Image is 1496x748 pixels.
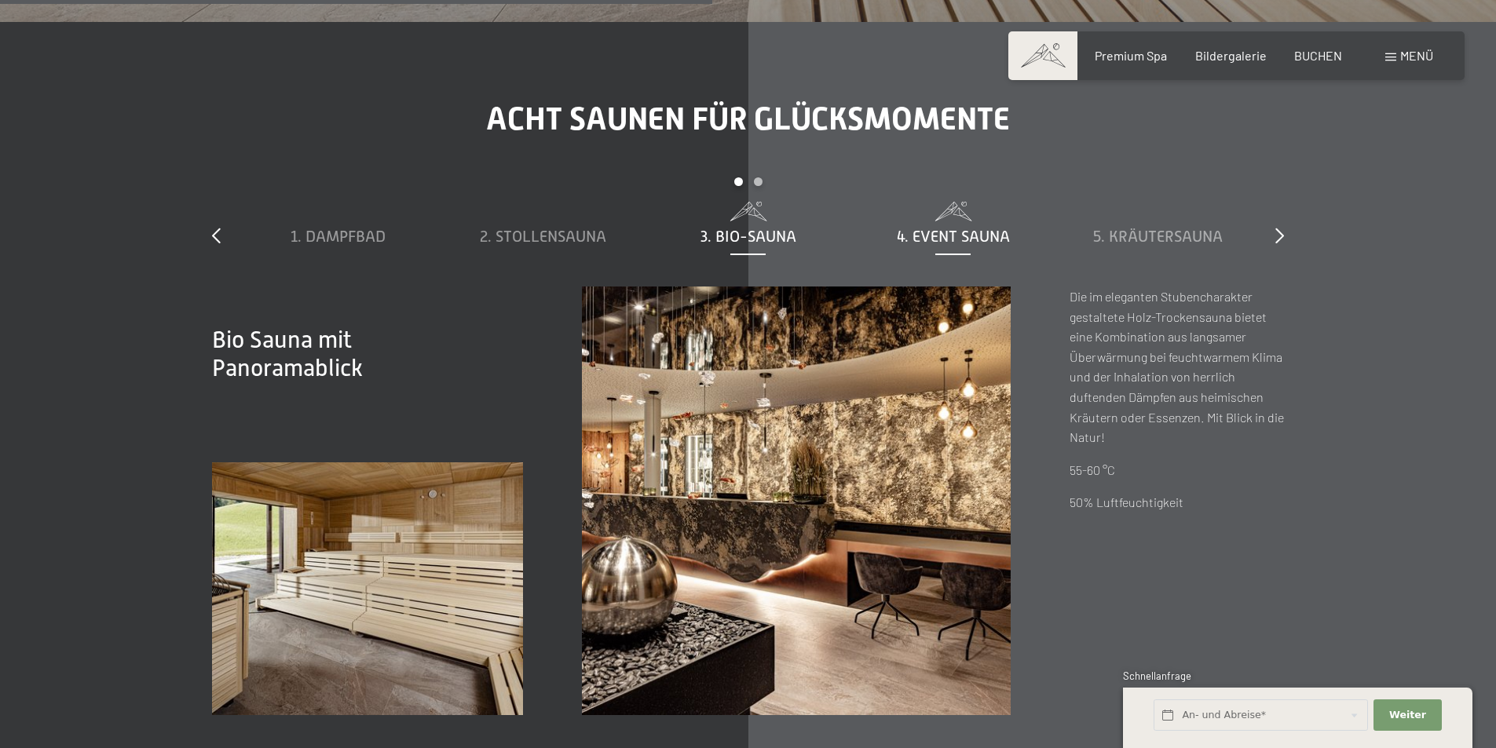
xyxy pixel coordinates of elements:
div: Carousel Page 1 (Current Slide) [734,177,743,186]
span: Menü [1400,48,1433,63]
span: 1. Dampfbad [291,228,386,245]
img: Ein Wellness-Urlaub in Südtirol – 7.700 m² Spa, 10 Saunen [582,286,1011,715]
div: Carousel Page 2 [754,177,763,186]
span: Weiter [1389,708,1426,722]
span: 2. Stollensauna [480,228,606,245]
img: Wellnesshotels - Sauna - Ruhegebiet - Ahrntal - Luttach [212,462,523,716]
span: 4. Event Sauna [897,228,1010,245]
span: 5. Kräutersauna [1093,228,1223,245]
span: Bio Sauna mit Panoramablick [212,327,363,381]
p: 55-60 °C [1070,460,1284,480]
a: Bildergalerie [1195,48,1267,63]
p: Die im eleganten Stubencharakter gestaltete Holz-Trockensauna bietet eine Kombination aus langsam... [1070,286,1284,447]
a: BUCHEN [1294,48,1342,63]
div: Carousel Pagination [236,177,1260,202]
span: Schnellanfrage [1123,670,1191,682]
p: 50% Luftfeuchtigkeit [1070,492,1284,513]
button: Weiter [1373,699,1441,732]
span: 3. Bio-Sauna [700,228,796,245]
a: Premium Spa [1095,48,1167,63]
span: Acht Saunen für Glücksmomente [486,100,1010,137]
